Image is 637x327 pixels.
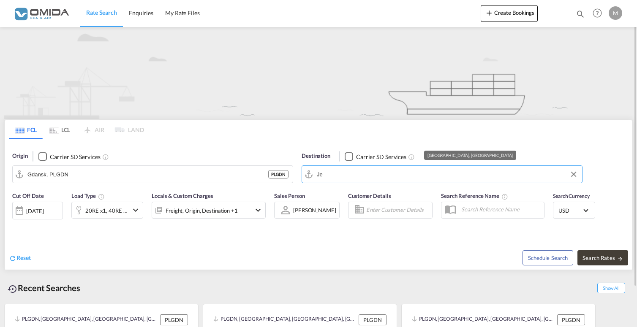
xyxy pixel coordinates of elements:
[576,9,585,19] md-icon: icon-magnify
[71,202,143,219] div: 20RE x1 40RE x1icon-chevron-down
[4,278,84,297] div: Recent Searches
[597,283,625,293] span: Show All
[9,120,43,139] md-tab-item: FCL
[13,4,70,23] img: 459c566038e111ed959c4fc4f0a4b274.png
[553,193,590,199] span: Search Currency
[557,314,585,325] div: PLGDN
[609,6,622,20] div: M
[302,166,582,183] md-input-container: Jebel Ali, AEJEA
[8,284,18,294] md-icon: icon-backup-restore
[50,153,100,161] div: Carrier SD Services
[102,154,109,160] md-icon: Unchecked: Search for CY (Container Yard) services for all selected carriers.Checked : Search for...
[13,166,293,183] md-input-container: Gdansk, PLGDN
[152,202,266,219] div: Freight Origin Destination Factory Stuffingicon-chevron-down
[427,151,513,160] div: [GEOGRAPHIC_DATA], [GEOGRAPHIC_DATA]
[16,254,31,261] span: Reset
[15,314,158,325] div: PLGDN, Gdansk, Poland, Eastern Europe , Europe
[5,139,632,270] div: Origin Checkbox No InkUnchecked: Search for CY (Container Yard) services for all selected carrier...
[213,314,357,325] div: PLGDN, Gdansk, Poland, Eastern Europe , Europe
[441,192,508,199] span: Search Reference Name
[583,254,623,261] span: Search Rates
[129,9,153,16] span: Enquiries
[12,219,19,230] md-datepicker: Select
[12,152,27,160] span: Origin
[408,154,415,160] md-icon: Unchecked: Search for CY (Container Yard) services for all selected carriers.Checked : Search for...
[617,256,623,262] md-icon: icon-arrow-right
[558,204,591,216] md-select: Select Currency: $ USDUnited States Dollar
[43,120,76,139] md-tab-item: LCL
[268,170,289,178] div: PLGDN
[345,152,406,161] md-checkbox: Checkbox No Ink
[567,168,580,181] button: Clear Input
[85,205,128,216] div: 20RE x1 40RE x1
[38,152,100,161] md-checkbox: Checkbox No Ink
[501,193,508,200] md-icon: Your search will be saved by the below given name
[4,27,633,119] img: new-FCL.png
[293,207,336,213] div: [PERSON_NAME]
[590,6,609,21] div: Help
[253,205,263,215] md-icon: icon-chevron-down
[356,153,406,161] div: Carrier SD Services
[27,168,268,181] input: Search by Port
[457,203,544,216] input: Search Reference Name
[152,192,213,199] span: Locals & Custom Charges
[348,192,391,199] span: Customer Details
[359,314,387,325] div: PLGDN
[9,254,31,263] div: icon-refreshReset
[12,192,44,199] span: Cut Off Date
[484,8,494,18] md-icon: icon-plus 400-fg
[9,120,144,139] md-pagination-wrapper: Use the left and right arrow keys to navigate between tabs
[302,152,330,160] span: Destination
[481,5,538,22] button: icon-plus 400-fgCreate Bookings
[577,250,628,265] button: Search Ratesicon-arrow-right
[98,193,105,200] md-icon: Select multiple loads to view rates
[26,207,44,215] div: [DATE]
[86,9,117,16] span: Rate Search
[412,314,555,325] div: PLGDN, Gdansk, Poland, Eastern Europe , Europe
[274,192,305,199] span: Sales Person
[160,314,188,325] div: PLGDN
[71,192,105,199] span: Load Type
[131,205,141,215] md-icon: icon-chevron-down
[590,6,604,20] span: Help
[9,254,16,262] md-icon: icon-refresh
[12,202,63,219] div: [DATE]
[292,204,337,216] md-select: Sales Person: MARCIN MĄDRY
[366,204,430,216] input: Enter Customer Details
[558,207,582,214] span: USD
[165,9,200,16] span: My Rate Files
[317,168,578,181] input: Search by Port
[166,205,238,216] div: Freight Origin Destination Factory Stuffing
[576,9,585,22] div: icon-magnify
[523,250,573,265] button: Note: By default Schedule search will only considerorigin ports, destination ports and cut off da...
